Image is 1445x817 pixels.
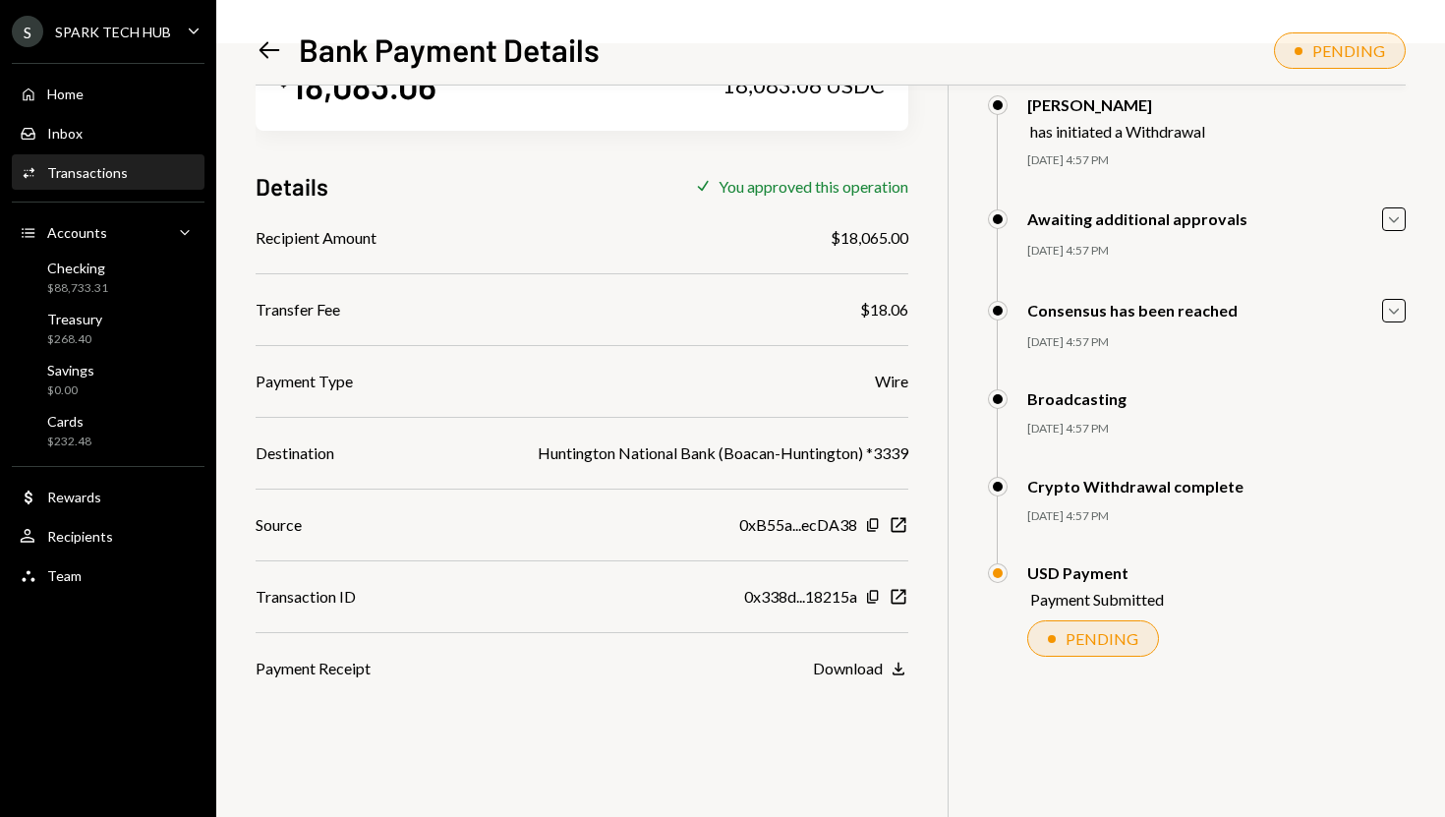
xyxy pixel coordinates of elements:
[47,382,94,399] div: $0.00
[12,356,204,403] a: Savings$0.00
[47,164,128,181] div: Transactions
[831,226,908,250] div: $18,065.00
[1027,243,1406,260] div: [DATE] 4:57 PM
[1066,629,1138,648] div: PENDING
[1027,477,1243,496] div: Crypto Withdrawal complete
[860,298,908,321] div: $18.06
[12,16,43,47] div: S
[12,154,204,190] a: Transactions
[47,280,108,297] div: $88,733.31
[1030,590,1164,609] div: Payment Submitted
[256,298,340,321] div: Transfer Fee
[813,659,908,680] button: Download
[256,513,302,537] div: Source
[1312,41,1385,60] div: PENDING
[1027,563,1164,582] div: USD Payment
[719,177,908,196] div: You approved this operation
[1027,301,1238,320] div: Consensus has been reached
[1027,389,1127,408] div: Broadcasting
[256,170,328,203] h3: Details
[12,214,204,250] a: Accounts
[12,254,204,301] a: Checking$88,733.31
[12,557,204,593] a: Team
[739,513,857,537] div: 0xB55a...ecDA38
[1027,95,1205,114] div: [PERSON_NAME]
[12,407,204,454] a: Cards$232.48
[47,260,108,276] div: Checking
[47,362,94,379] div: Savings
[47,331,102,348] div: $268.40
[47,567,82,584] div: Team
[1027,209,1247,228] div: Awaiting additional approvals
[875,370,908,393] div: Wire
[744,585,857,609] div: 0x338d...18215a
[256,657,371,680] div: Payment Receipt
[256,441,334,465] div: Destination
[12,115,204,150] a: Inbox
[12,518,204,554] a: Recipients
[47,311,102,327] div: Treasury
[1030,122,1205,141] div: has initiated a Withdrawal
[1027,421,1406,438] div: [DATE] 4:57 PM
[47,86,84,102] div: Home
[1027,152,1406,169] div: [DATE] 4:57 PM
[12,305,204,352] a: Treasury$268.40
[12,479,204,514] a: Rewards
[55,24,171,40] div: SPARK TECH HUB
[47,489,101,505] div: Rewards
[47,224,107,241] div: Accounts
[1027,334,1406,351] div: [DATE] 4:57 PM
[256,370,353,393] div: Payment Type
[299,29,600,69] h1: Bank Payment Details
[813,659,883,677] div: Download
[1027,508,1406,525] div: [DATE] 4:57 PM
[12,76,204,111] a: Home
[538,441,908,465] div: Huntington National Bank (Boacan-Huntington) *3339
[47,528,113,545] div: Recipients
[47,434,91,450] div: $232.48
[256,585,356,609] div: Transaction ID
[47,413,91,430] div: Cards
[47,125,83,142] div: Inbox
[256,226,376,250] div: Recipient Amount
